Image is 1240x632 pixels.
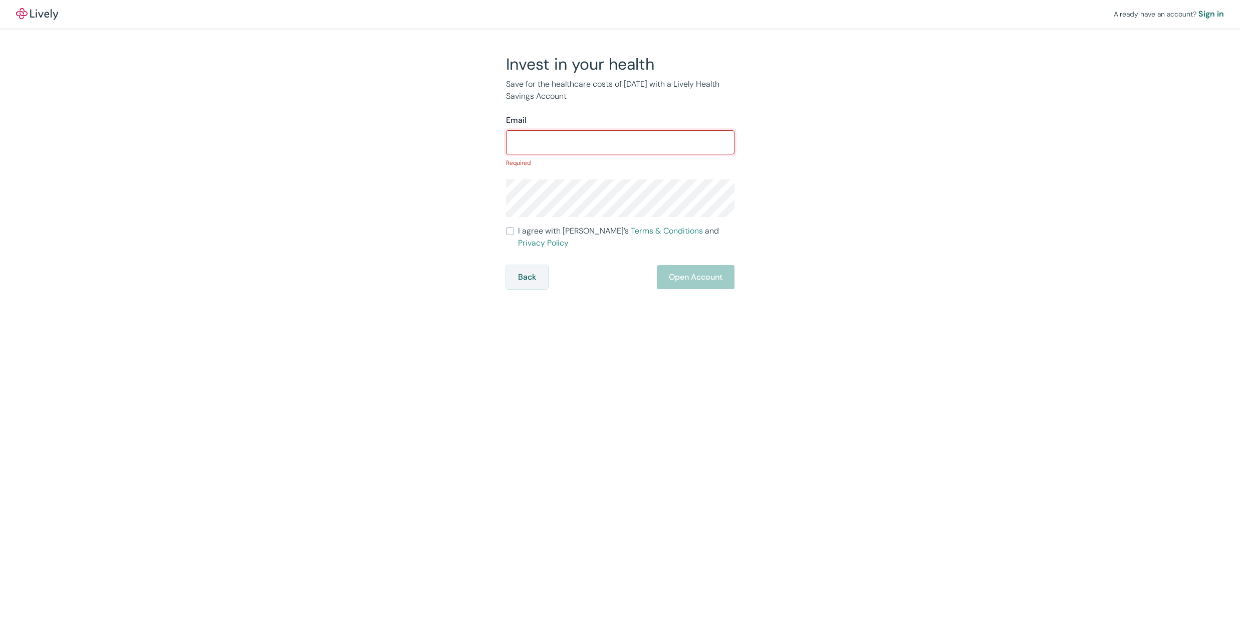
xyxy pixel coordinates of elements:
[16,8,58,20] a: LivelyLively
[506,54,734,74] h2: Invest in your health
[631,226,703,236] a: Terms & Conditions
[506,114,527,126] label: Email
[1114,8,1224,20] div: Already have an account?
[518,238,569,248] a: Privacy Policy
[506,265,548,289] button: Back
[518,225,734,249] span: I agree with [PERSON_NAME]’s and
[506,78,734,102] p: Save for the healthcare costs of [DATE] with a Lively Health Savings Account
[1198,8,1224,20] a: Sign in
[16,8,58,20] img: Lively
[506,158,734,167] p: Required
